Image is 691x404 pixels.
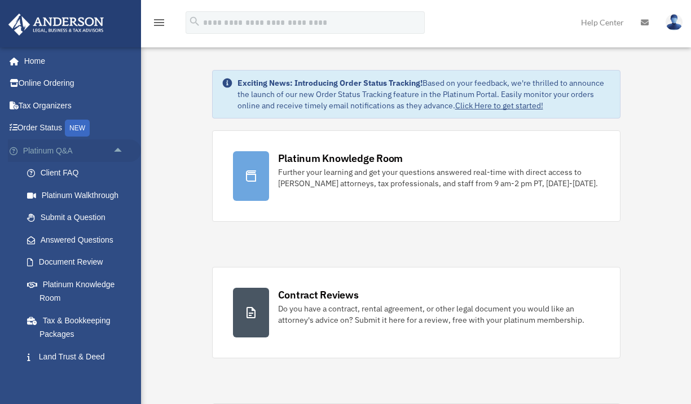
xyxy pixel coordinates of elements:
a: Land Trust & Deed Forum [16,345,141,381]
a: Platinum Walkthrough [16,184,141,207]
a: Click Here to get started! [455,100,543,111]
div: Based on your feedback, we're thrilled to announce the launch of our new Order Status Tracking fe... [237,77,611,111]
div: Contract Reviews [278,288,359,302]
a: Answered Questions [16,229,141,251]
img: User Pic [666,14,683,30]
div: NEW [65,120,90,137]
a: Contract Reviews Do you have a contract, rental agreement, or other legal document you would like... [212,267,620,358]
a: Platinum Knowledge Room Further your learning and get your questions answered real-time with dire... [212,130,620,222]
a: Tax & Bookkeeping Packages [16,309,141,345]
a: Online Ordering [8,72,141,95]
a: menu [152,20,166,29]
a: Platinum Q&Aarrow_drop_up [8,139,141,162]
a: Client FAQ [16,162,141,185]
i: menu [152,16,166,29]
strong: Exciting News: Introducing Order Status Tracking! [237,78,422,88]
a: Submit a Question [16,207,141,229]
a: Order StatusNEW [8,117,141,140]
a: Tax Organizers [8,94,141,117]
img: Anderson Advisors Platinum Portal [5,14,107,36]
a: Document Review [16,251,141,274]
div: Further your learning and get your questions answered real-time with direct access to [PERSON_NAM... [278,166,600,189]
div: Platinum Knowledge Room [278,151,403,165]
i: search [188,15,201,28]
a: Platinum Knowledge Room [16,273,141,309]
span: arrow_drop_up [113,139,135,163]
a: Home [8,50,135,72]
div: Do you have a contract, rental agreement, or other legal document you would like an attorney's ad... [278,303,600,326]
